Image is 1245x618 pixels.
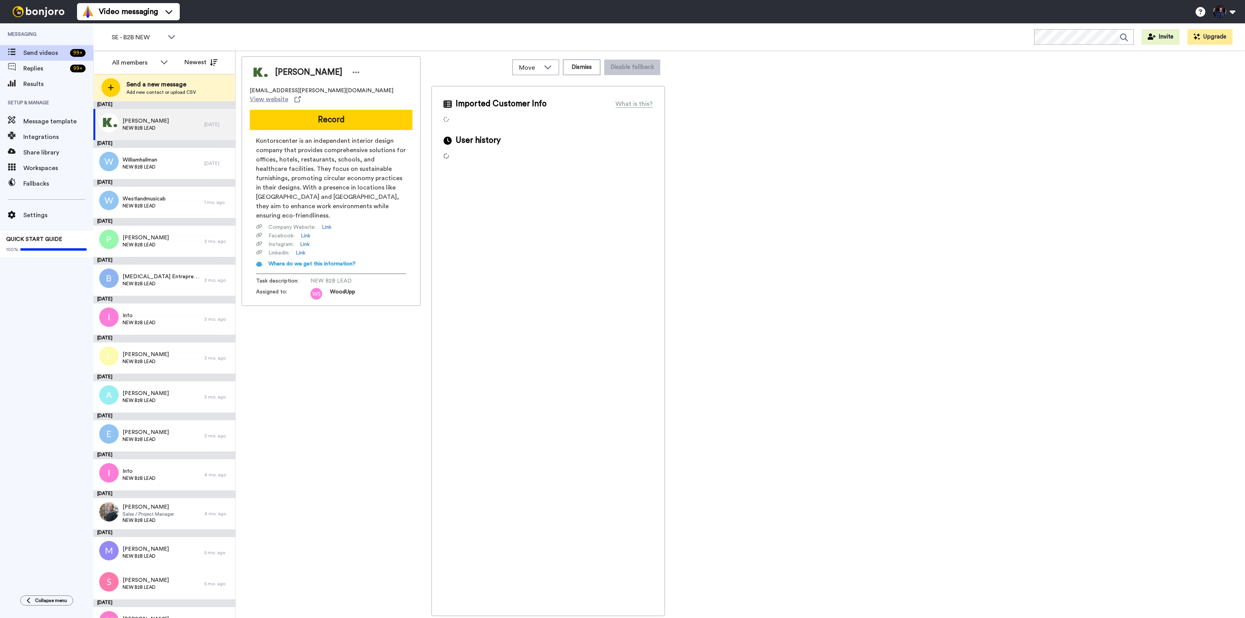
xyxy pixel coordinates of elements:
[93,140,235,148] div: [DATE]
[250,63,269,82] img: Image of Tove falk
[123,553,169,559] span: NEW B2B LEAD
[204,121,231,128] div: [DATE]
[123,164,157,170] span: NEW B2B LEAD
[99,502,119,521] img: dfe8ac08-ca8b-4653-896e-d8e434768756.jpg
[204,238,231,244] div: 2 mo. ago
[519,63,540,72] span: Move
[123,281,200,287] span: NEW B2B LEAD
[93,374,235,381] div: [DATE]
[1187,29,1233,45] button: Upgrade
[123,397,169,404] span: NEW B2B LEAD
[123,584,169,590] span: NEW B2B LEAD
[23,163,93,173] span: Workspaces
[6,246,18,253] span: 100%
[123,125,169,131] span: NEW B2B LEAD
[123,511,174,517] span: Sales / Project Manager
[123,576,169,584] span: [PERSON_NAME]
[23,132,93,142] span: Integrations
[204,160,231,167] div: [DATE]
[123,203,166,209] span: NEW B2B LEAD
[268,261,356,267] span: Where do we get this information?
[275,67,342,78] span: [PERSON_NAME]
[99,346,119,366] img: l.png
[204,433,231,439] div: 3 mo. ago
[23,148,93,157] span: Share library
[300,241,310,248] a: Link
[204,511,231,517] div: 4 mo. ago
[23,79,93,89] span: Results
[23,117,93,126] span: Message template
[123,475,156,481] span: NEW B2B LEAD
[456,135,501,146] span: User history
[250,95,301,104] a: View website
[93,451,235,459] div: [DATE]
[250,110,412,130] button: Record
[179,54,223,70] button: Newest
[99,191,119,210] img: w.png
[99,269,119,288] img: b.png
[1142,29,1180,45] button: Invite
[123,436,169,442] span: NEW B2B LEAD
[268,232,295,240] span: Facebook :
[23,48,67,58] span: Send videos
[93,296,235,304] div: [DATE]
[204,355,231,361] div: 3 mo. ago
[123,320,156,326] span: NEW B2B LEAD
[123,312,156,320] span: Info
[93,101,235,109] div: [DATE]
[615,99,653,109] div: What is this?
[322,223,331,231] a: Link
[268,223,316,231] span: Company Website :
[123,517,174,523] span: NEW B2B LEAD
[6,237,62,242] span: QUICK START GUIDE
[123,195,166,203] span: Westlandmusicab
[82,5,94,18] img: vm-color.svg
[123,351,169,358] span: [PERSON_NAME]
[93,257,235,265] div: [DATE]
[204,394,231,400] div: 3 mo. ago
[123,390,169,397] span: [PERSON_NAME]
[93,490,235,498] div: [DATE]
[99,152,119,171] img: w.png
[204,581,231,587] div: 5 mo. ago
[123,242,169,248] span: NEW B2B LEAD
[563,60,600,75] button: Dismiss
[93,218,235,226] div: [DATE]
[99,385,119,405] img: a.png
[123,234,169,242] span: [PERSON_NAME]
[93,599,235,607] div: [DATE]
[250,95,288,104] span: View website
[310,277,384,285] span: NEW B2B LEAD
[23,179,93,188] span: Fallbacks
[123,503,174,511] span: [PERSON_NAME]
[126,80,196,89] span: Send a new message
[204,316,231,322] div: 2 mo. ago
[99,463,119,483] img: i.png
[204,277,231,283] div: 2 mo. ago
[250,87,393,95] span: [EMAIL_ADDRESS][PERSON_NAME][DOMAIN_NAME]
[99,6,158,17] span: Video messaging
[93,413,235,420] div: [DATE]
[93,529,235,537] div: [DATE]
[99,541,119,560] img: m.png
[123,467,156,475] span: Info
[456,98,547,110] span: Imported Customer Info
[99,113,119,132] img: dccb7414-0c6a-43cf-bffd-a788992c0f58.jpg
[23,211,93,220] span: Settings
[23,64,67,73] span: Replies
[256,277,310,285] span: Task description :
[93,179,235,187] div: [DATE]
[268,249,289,257] span: Linkedin :
[268,241,294,248] span: Instagram :
[123,545,169,553] span: [PERSON_NAME]
[204,199,231,205] div: 1 mo. ago
[70,49,86,57] div: 99 +
[9,6,68,17] img: bj-logo-header-white.svg
[20,595,73,606] button: Collapse menu
[301,232,310,240] a: Link
[123,428,169,436] span: [PERSON_NAME]
[256,136,406,220] span: Kontorscenter is an independent interior design company that provides comprehensive solutions for...
[604,60,660,75] button: Disable fallback
[35,597,67,604] span: Collapse menu
[296,249,305,257] a: Link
